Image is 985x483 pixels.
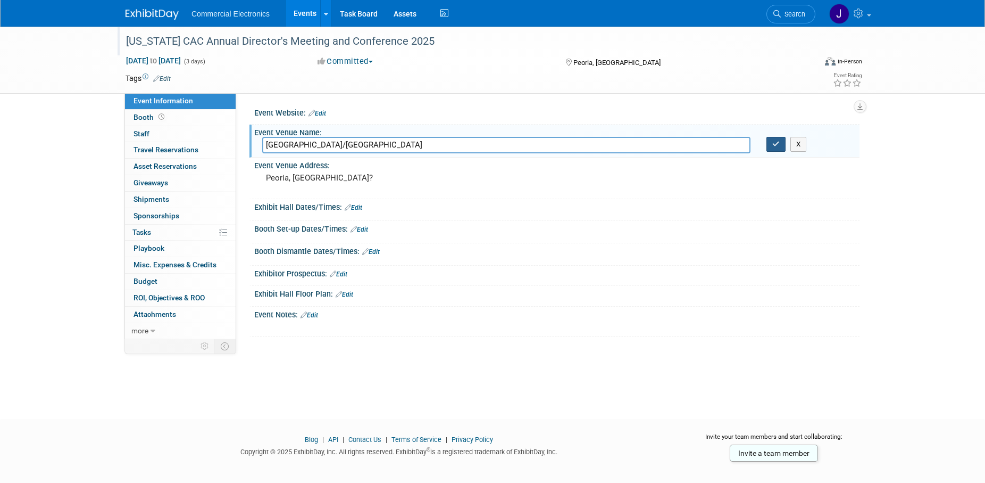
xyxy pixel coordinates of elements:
[183,58,205,65] span: (3 days)
[196,339,214,353] td: Personalize Event Tab Strip
[133,195,169,203] span: Shipments
[156,113,166,121] span: Booth not reserved yet
[829,4,849,24] img: Jennifer Roosa
[133,260,216,269] span: Misc. Expenses & Credits
[122,32,799,51] div: [US_STATE] CAC Annual Director's Meeting and Conference 2025
[125,175,236,191] a: Giveaways
[328,436,338,444] a: API
[133,211,179,220] span: Sponsorships
[125,159,236,175] a: Asset Reservations
[148,56,158,65] span: to
[126,445,672,457] div: Copyright © 2025 ExhibitDay, Inc. All rights reserved. ExhibitDay is a registered trademark of Ex...
[126,9,179,20] img: ExhibitDay
[125,323,236,339] a: more
[730,445,818,462] a: Invite a team member
[132,228,151,236] span: Tasks
[443,436,450,444] span: |
[837,58,862,66] div: In-Person
[305,436,318,444] a: Blog
[688,432,860,448] div: Invite your team members and start collaborating:
[790,137,807,152] button: X
[753,55,862,71] div: Event Format
[125,290,236,306] a: ROI, Objectives & ROO
[214,339,236,353] td: Toggle Event Tabs
[362,248,380,256] a: Edit
[254,125,859,138] div: Event Venue Name:
[254,105,859,119] div: Event Website:
[391,436,441,444] a: Terms of Service
[133,178,168,187] span: Giveaways
[125,257,236,273] a: Misc. Expenses & Credits
[573,59,661,67] span: Peoria, [GEOGRAPHIC_DATA]
[350,226,368,233] a: Edit
[254,307,859,321] div: Event Notes:
[300,312,318,319] a: Edit
[254,221,859,235] div: Booth Set-up Dates/Times:
[131,326,148,335] span: more
[345,204,362,211] a: Edit
[133,96,193,105] span: Event Information
[330,271,347,278] a: Edit
[254,266,859,280] div: Exhibitor Prospectus:
[133,244,164,252] span: Playbook
[266,173,495,183] pre: Peoria, [GEOGRAPHIC_DATA]?
[254,199,859,213] div: Exhibit Hall Dates/Times:
[126,73,171,84] td: Tags
[133,113,166,121] span: Booth
[254,158,859,171] div: Event Venue Address:
[314,56,377,67] button: Committed
[133,277,157,285] span: Budget
[383,436,390,444] span: |
[125,208,236,224] a: Sponsorships
[781,10,805,18] span: Search
[452,436,493,444] a: Privacy Policy
[125,110,236,126] a: Booth
[125,307,236,323] a: Attachments
[766,5,815,23] a: Search
[348,436,381,444] a: Contact Us
[125,225,236,241] a: Tasks
[153,75,171,83] a: Edit
[340,436,347,444] span: |
[254,286,859,300] div: Exhibit Hall Floor Plan:
[133,162,197,170] span: Asset Reservations
[133,129,149,138] span: Staff
[133,310,176,318] span: Attachments
[125,192,236,208] a: Shipments
[125,274,236,290] a: Budget
[125,93,236,109] a: Event Information
[125,241,236,257] a: Playbook
[126,56,181,66] span: [DATE] [DATE]
[308,110,326,117] a: Edit
[833,73,862,78] div: Event Rating
[825,57,836,66] img: Format-Inperson.png
[254,243,859,257] div: Booth Dismantle Dates/Times:
[427,447,430,453] sup: ®
[125,126,236,142] a: Staff
[133,145,198,154] span: Travel Reservations
[336,291,353,298] a: Edit
[320,436,327,444] span: |
[133,293,205,302] span: ROI, Objectives & ROO
[125,142,236,158] a: Travel Reservations
[191,10,270,18] span: Commercial Electronics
